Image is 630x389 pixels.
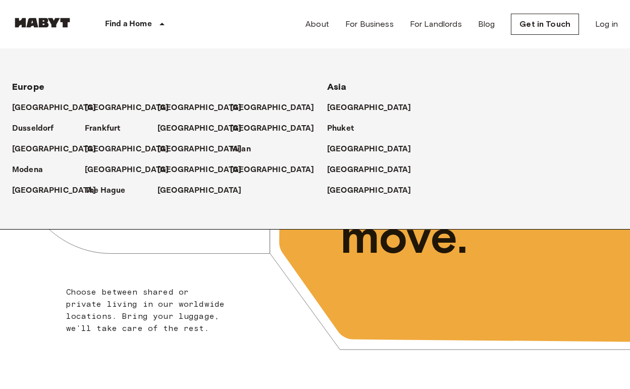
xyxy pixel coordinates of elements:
[12,102,107,114] a: [GEOGRAPHIC_DATA]
[85,143,169,155] p: [GEOGRAPHIC_DATA]
[157,123,242,135] p: [GEOGRAPHIC_DATA]
[157,143,252,155] a: [GEOGRAPHIC_DATA]
[230,164,325,176] a: [GEOGRAPHIC_DATA]
[85,102,169,114] p: [GEOGRAPHIC_DATA]
[478,18,495,30] a: Blog
[85,102,179,114] a: [GEOGRAPHIC_DATA]
[305,18,329,30] a: About
[327,143,422,155] a: [GEOGRAPHIC_DATA]
[230,143,261,155] a: Milan
[327,81,347,92] span: Asia
[157,102,252,114] a: [GEOGRAPHIC_DATA]
[85,123,130,135] a: Frankfurt
[12,185,107,197] a: [GEOGRAPHIC_DATA]
[157,143,242,155] p: [GEOGRAPHIC_DATA]
[327,143,411,155] p: [GEOGRAPHIC_DATA]
[85,123,120,135] p: Frankfurt
[327,185,422,197] a: [GEOGRAPHIC_DATA]
[327,185,411,197] p: [GEOGRAPHIC_DATA]
[230,123,325,135] a: [GEOGRAPHIC_DATA]
[327,164,411,176] p: [GEOGRAPHIC_DATA]
[230,102,325,114] a: [GEOGRAPHIC_DATA]
[230,164,314,176] p: [GEOGRAPHIC_DATA]
[12,18,73,28] img: Habyt
[230,102,314,114] p: [GEOGRAPHIC_DATA]
[66,287,225,333] span: Choose between shared or private living in our worldwide locations. Bring your luggage, we'll tak...
[157,164,252,176] a: [GEOGRAPHIC_DATA]
[511,14,579,35] a: Get in Touch
[12,123,64,135] a: Dusseldorf
[85,185,135,197] a: The Hague
[157,185,242,197] p: [GEOGRAPHIC_DATA]
[12,81,44,92] span: Europe
[595,18,618,30] a: Log in
[157,102,242,114] p: [GEOGRAPHIC_DATA]
[157,123,252,135] a: [GEOGRAPHIC_DATA]
[12,164,43,176] p: Modena
[327,164,422,176] a: [GEOGRAPHIC_DATA]
[12,185,96,197] p: [GEOGRAPHIC_DATA]
[327,102,422,114] a: [GEOGRAPHIC_DATA]
[85,143,179,155] a: [GEOGRAPHIC_DATA]
[85,164,169,176] p: [GEOGRAPHIC_DATA]
[157,185,252,197] a: [GEOGRAPHIC_DATA]
[340,109,592,263] span: Unlock your next move.
[230,143,251,155] p: Milan
[230,123,314,135] p: [GEOGRAPHIC_DATA]
[85,164,179,176] a: [GEOGRAPHIC_DATA]
[345,18,394,30] a: For Business
[410,18,462,30] a: For Landlords
[157,164,242,176] p: [GEOGRAPHIC_DATA]
[12,164,53,176] a: Modena
[327,102,411,114] p: [GEOGRAPHIC_DATA]
[105,18,152,30] p: Find a Home
[12,102,96,114] p: [GEOGRAPHIC_DATA]
[12,143,107,155] a: [GEOGRAPHIC_DATA]
[327,123,364,135] a: Phuket
[85,185,125,197] p: The Hague
[12,123,54,135] p: Dusseldorf
[327,123,354,135] p: Phuket
[12,143,96,155] p: [GEOGRAPHIC_DATA]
